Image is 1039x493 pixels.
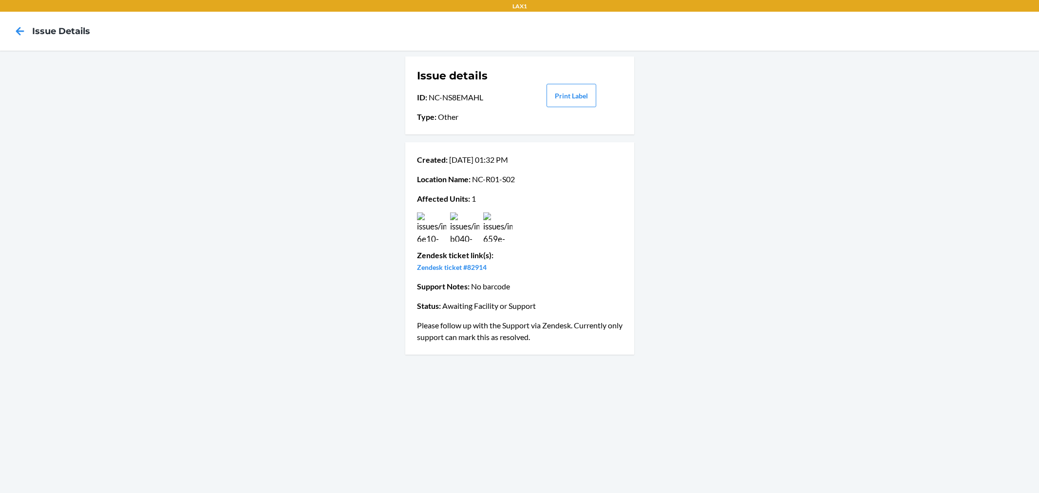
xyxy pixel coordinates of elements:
[417,250,493,260] span: Zendesk ticket link(s) :
[417,212,446,242] img: issues/images/70987053-6e10-49a9-b125-bdc7552055bf.jpg
[417,173,623,185] p: NC-R01-S02
[417,301,441,310] span: Status :
[547,84,596,107] button: Print Label
[417,193,623,205] p: 1
[417,263,487,271] a: Zendesk ticket #82914
[32,25,90,38] h4: Issue details
[417,68,519,84] h1: Issue details
[450,212,479,242] img: issues/images/f2002f99-b040-4674-a565-945d09bed6da.jpg
[417,111,519,123] p: Other
[417,282,470,291] span: Support Notes :
[417,174,471,184] span: Location Name :
[417,154,623,166] p: [DATE] 01:32 PM
[417,155,448,164] span: Created :
[417,194,470,203] span: Affected Units :
[417,320,623,343] p: Please follow up with the Support via Zendesk. Currently only support can mark this as resolved.
[512,2,527,11] p: LAX1
[417,281,623,292] p: No barcode
[417,112,436,121] span: Type :
[417,300,623,312] p: Awaiting Facility or Support
[417,93,427,102] span: ID :
[483,212,512,242] img: issues/images/17ef0579-659e-41fc-be6d-ad2bd6499584.jpg
[417,92,519,103] p: NC-NS8EMAHL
